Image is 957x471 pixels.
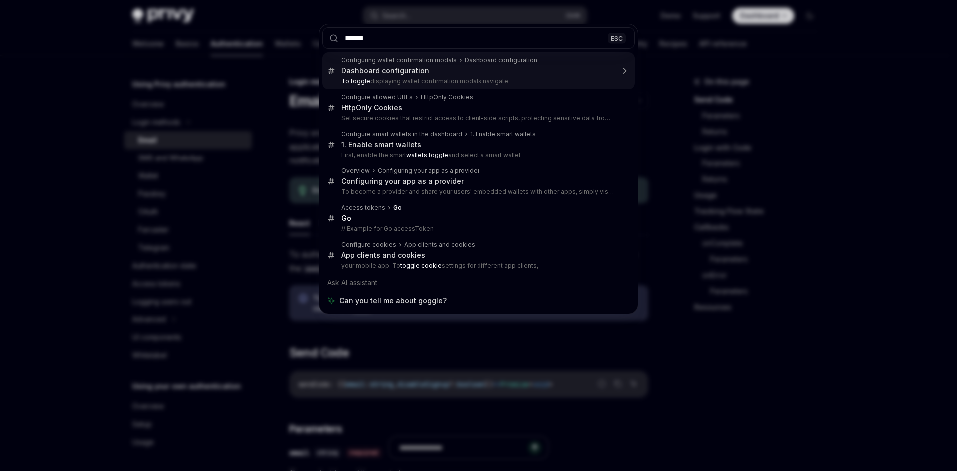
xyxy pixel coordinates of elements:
div: HttpOnly Cookies [421,93,473,101]
div: Configuring wallet confirmation modals [341,56,457,64]
b: Go [341,214,351,222]
div: Overview [341,167,370,175]
div: Configure allowed URLs [341,93,413,101]
div: HttpOnly Cookies [341,103,402,112]
p: displaying wallet confirmation modals navigate [341,77,614,85]
p: First, enable the smart and select a smart wallet [341,151,614,159]
div: Configuring your app as a provider [378,167,479,175]
div: 1. Enable smart wallets [470,130,536,138]
b: To toggle [341,77,370,85]
div: ESC [608,33,626,43]
div: App clients and cookies [404,241,475,249]
div: App clients and cookies [341,251,425,260]
p: // Example for Go accessToken [341,225,614,233]
div: Dashboard configuration [465,56,537,64]
div: Configure cookies [341,241,396,249]
p: To become a provider and share your users' embedded wallets with other apps, simply visit the Privy [341,188,614,196]
b: Go [393,204,402,211]
span: Can you tell me about goggle? [339,296,447,306]
div: Access tokens [341,204,385,212]
div: Configuring your app as a provider [341,177,464,186]
div: 1. Enable smart wallets [341,140,421,149]
b: toggle cookie [400,262,442,269]
b: wallets toggle [406,151,448,158]
div: Ask AI assistant [322,274,635,292]
p: your mobile app. To settings for different app clients, [341,262,614,270]
p: Set secure cookies that restrict access to client-side scripts, protecting sensitive data from XSS a [341,114,614,122]
div: Dashboard configuration [341,66,429,75]
div: Configure smart wallets in the dashboard [341,130,462,138]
